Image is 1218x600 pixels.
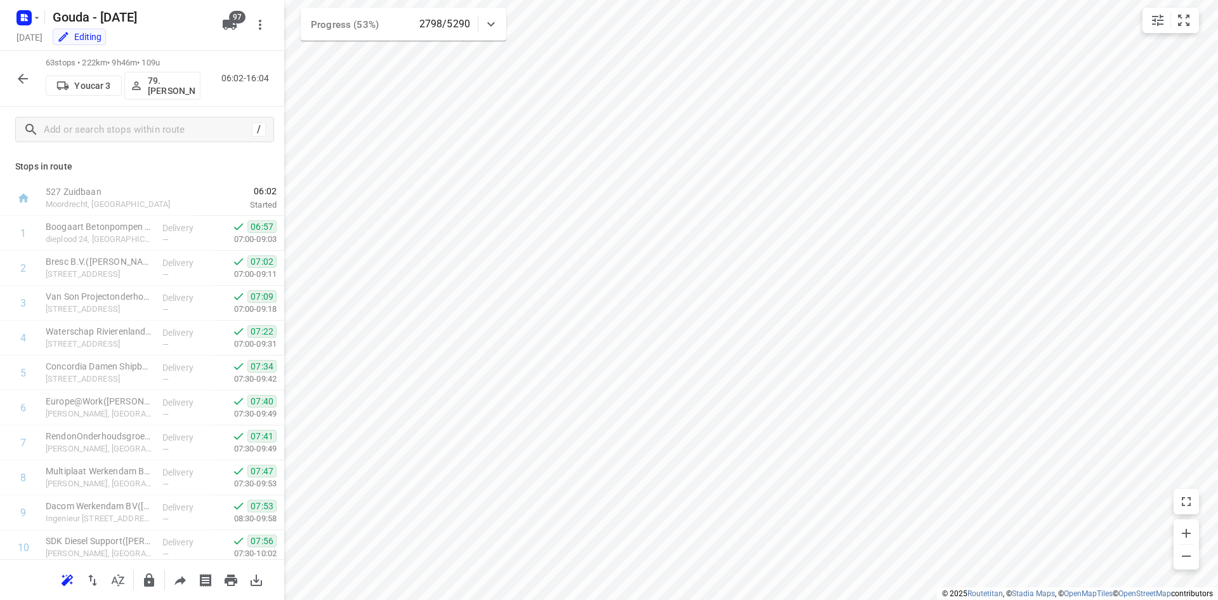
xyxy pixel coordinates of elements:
[193,199,277,211] p: Started
[214,443,277,455] p: 07:30-09:49
[162,235,169,244] span: —
[44,120,252,140] input: Add or search stops within route
[232,430,245,443] svg: Done
[20,507,26,519] div: 9
[221,72,274,85] p: 06:02-16:04
[1064,589,1113,598] a: OpenMapTiles
[244,573,269,585] span: Download route
[162,410,169,419] span: —
[247,465,277,477] span: 07:47
[1145,8,1170,33] button: Map settings
[46,547,152,560] p: Bruine Kilhaven, Werkendam
[46,325,152,338] p: Waterschap Rivierenland - RWZI Sleeuwijk(Marjon Spitsbaard)
[11,30,48,44] h5: [DATE]
[162,549,169,559] span: —
[218,573,244,585] span: Print route
[20,437,26,449] div: 7
[162,257,209,269] p: Delivery
[20,227,26,239] div: 1
[46,500,152,512] p: Dacom Werkendam BV(John Heijblom)
[162,222,209,234] p: Delivery
[124,72,200,100] button: 79. [PERSON_NAME]
[46,465,152,477] p: Multiplaat Werkendam B.V.(Marcel Vlot)
[162,375,169,384] span: —
[46,76,122,96] button: Youcar 3
[162,270,169,279] span: —
[55,573,80,585] span: Reoptimize route
[162,340,169,349] span: —
[232,360,245,373] svg: Done
[20,367,26,379] div: 5
[311,19,379,30] span: Progress (53%)
[20,332,26,344] div: 4
[247,535,277,547] span: 07:56
[46,408,152,420] p: Bruine Kilhaven, Werkendam
[232,325,245,338] svg: Done
[46,220,152,233] p: Boogaart Betonpompen B.V.(Richard Ramaekers)
[162,479,169,489] span: —
[214,408,277,420] p: 07:30-09:49
[20,402,26,414] div: 6
[48,7,212,27] h5: Rename
[18,542,29,554] div: 10
[247,500,277,512] span: 07:53
[232,395,245,408] svg: Done
[214,303,277,316] p: 07:00-09:18
[1143,8,1199,33] div: small contained button group
[232,220,245,233] svg: Done
[46,430,152,443] p: RendonOnderhoudsgroep B.V. - Arkel(Petrina van de Wiel)
[967,589,1003,598] a: Routetitan
[214,268,277,281] p: 07:00-09:11
[214,233,277,246] p: 07:00-09:03
[419,17,470,32] p: 2798/5290
[46,57,200,69] p: 63 stops • 222km • 9h46m • 109u
[46,373,152,385] p: Biesboschhaven Noord 7, Werkendam
[46,338,152,350] p: [STREET_ADDRESS]
[193,185,277,197] span: 06:02
[162,396,209,409] p: Delivery
[46,360,152,373] p: Concordia Damen Shipbuilding(Heleen Kornet)
[46,233,152,246] p: dieplood 24, [GEOGRAPHIC_DATA]
[247,325,277,338] span: 07:22
[74,81,110,91] p: Youcar 3
[20,472,26,484] div: 8
[46,255,152,268] p: Bresc B.V.([PERSON_NAME])
[46,185,178,198] p: 527 Zuidbaan
[247,395,277,408] span: 07:40
[247,255,277,268] span: 07:02
[247,430,277,443] span: 07:41
[193,573,218,585] span: Print shipping labels
[229,11,246,23] span: 97
[167,573,193,585] span: Share route
[247,360,277,373] span: 07:34
[214,373,277,385] p: 07:30-09:42
[1118,589,1171,598] a: OpenStreetMap
[46,303,152,316] p: [STREET_ADDRESS]
[232,535,245,547] svg: Done
[1171,8,1196,33] button: Fit zoom
[105,573,131,585] span: Sort by time window
[46,198,178,211] p: Moordrecht, [GEOGRAPHIC_DATA]
[247,220,277,233] span: 06:57
[214,512,277,525] p: 08:30-09:58
[162,326,209,339] p: Delivery
[80,573,105,585] span: Reverse route
[247,12,273,37] button: More
[162,431,209,444] p: Delivery
[217,12,242,37] button: 97
[136,568,162,593] button: Lock route
[214,338,277,350] p: 07:00-09:31
[247,290,277,303] span: 07:09
[252,123,266,137] div: /
[214,547,277,560] p: 07:30-10:02
[46,268,152,281] p: [STREET_ADDRESS]
[232,255,245,268] svg: Done
[942,589,1213,598] li: © 2025 , © , © © contributors
[232,465,245,477] svg: Done
[162,536,209,549] p: Delivery
[162,444,169,454] span: —
[1012,589,1055,598] a: Stadia Maps
[46,443,152,455] p: Bruine Kilhaven, Werkendam
[162,466,209,479] p: Delivery
[232,290,245,303] svg: Done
